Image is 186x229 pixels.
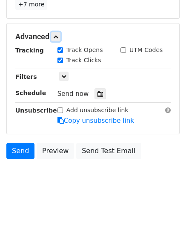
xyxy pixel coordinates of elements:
strong: Unsubscribe [15,107,57,114]
label: Add unsubscribe link [66,106,129,115]
a: Send [6,143,34,159]
strong: Schedule [15,90,46,96]
a: Copy unsubscribe link [57,117,134,125]
label: UTM Codes [129,46,163,55]
a: Send Test Email [76,143,141,159]
iframe: Chat Widget [143,188,186,229]
h5: Advanced [15,32,171,41]
strong: Filters [15,73,37,80]
span: Send now [57,90,89,98]
a: Preview [37,143,74,159]
strong: Tracking [15,47,44,54]
label: Track Opens [66,46,103,55]
label: Track Clicks [66,56,101,65]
